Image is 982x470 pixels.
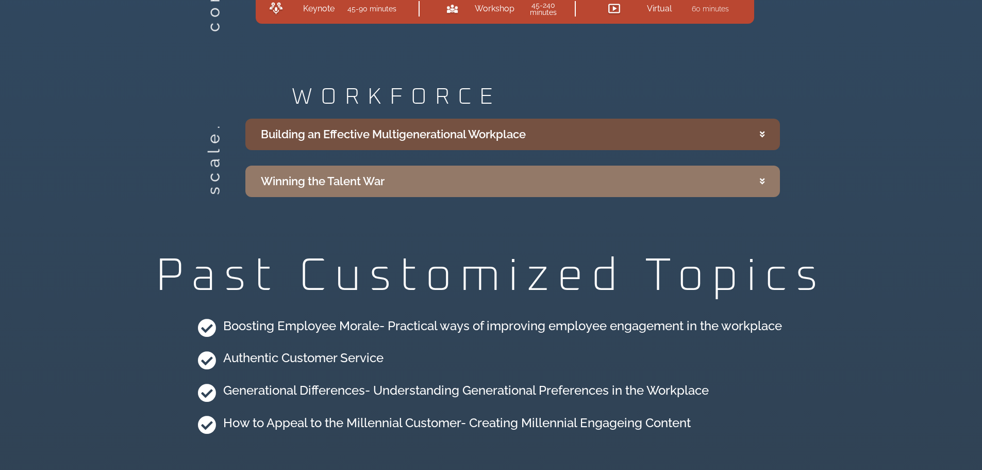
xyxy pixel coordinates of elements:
[303,5,335,13] h2: Keynote
[292,86,780,108] h2: WORKFORCE
[261,173,385,190] div: Winning the Talent War
[205,14,222,31] h2: connect.
[245,119,780,197] div: Accordion. Open links with Enter or Space, close with Escape, and navigate with Arrow Keys
[223,351,384,366] h4: Authentic Customer Service
[647,5,672,13] h2: Virtual
[261,126,526,143] div: Building an Effective Multigenerational Workplace
[520,2,567,16] h2: 45-240 minutes
[347,5,396,12] h2: 45-90 minutes
[223,416,691,431] h4: How to Appeal to the Millennial Customer- Creating Millennial Engageing Content
[692,5,729,12] h2: 60 minutes
[245,119,780,150] summary: Building an Effective Multigenerational Workplace
[475,5,510,13] h2: Workshop
[245,166,780,197] summary: Winning the Talent War
[223,319,782,334] h4: Boosting Employee Morale- Practical ways of improving employee engagement in the workplace
[223,383,709,398] h4: Generational Differences- Understanding Generational Preferences in the Workplace
[205,177,222,195] h2: scale.
[5,254,977,299] h2: Past Customized Topics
